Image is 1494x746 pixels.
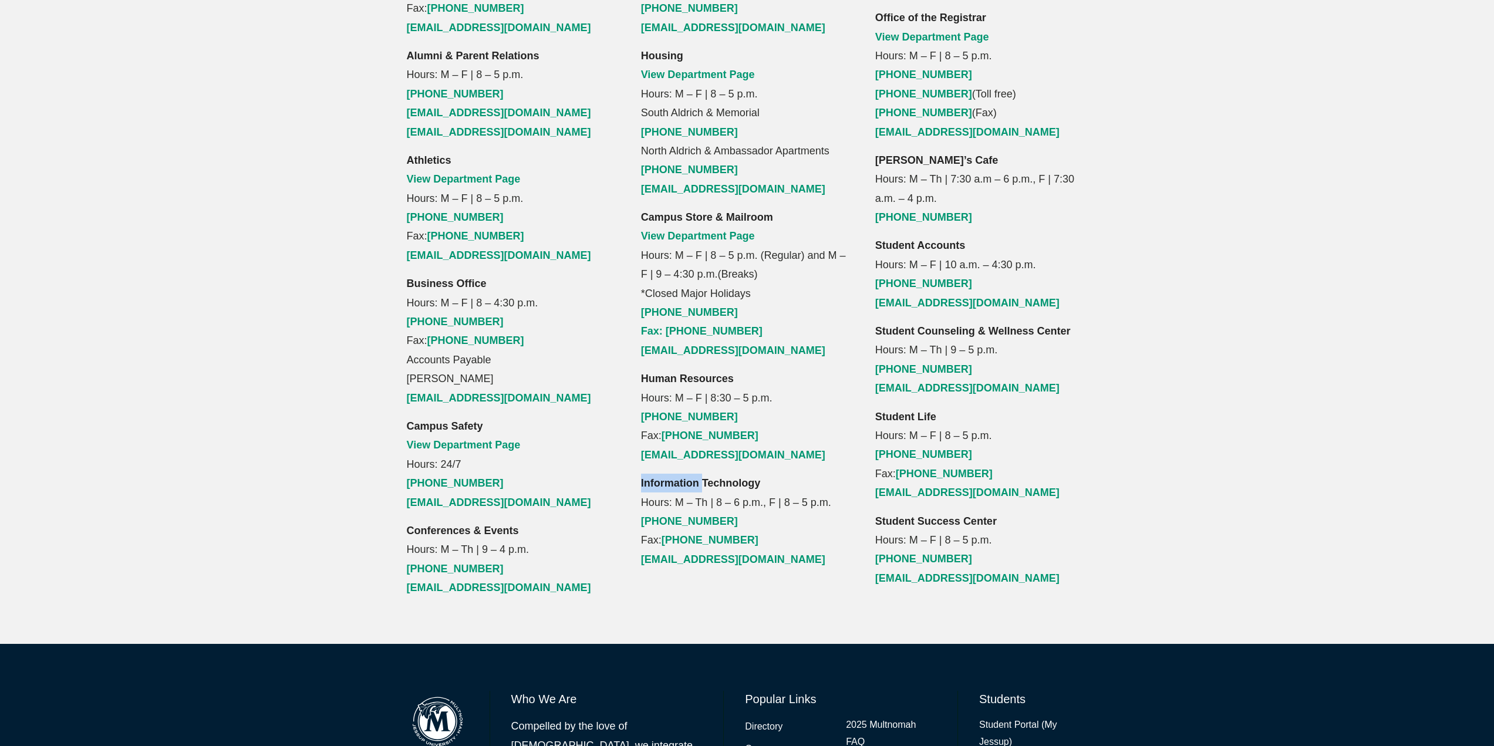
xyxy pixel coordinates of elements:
[641,22,825,33] a: [EMAIL_ADDRESS][DOMAIN_NAME]
[407,563,504,575] a: [PHONE_NUMBER]
[407,88,504,100] a: [PHONE_NUMBER]
[662,430,758,441] a: [PHONE_NUMBER]
[407,521,619,598] p: Hours: M – Th | 9 – 4 p.m.
[875,69,972,80] a: [PHONE_NUMBER]
[875,363,972,375] a: [PHONE_NUMBER]
[641,230,755,242] a: View Department Page
[875,12,986,23] strong: Office of the Registrar
[641,449,825,461] a: [EMAIL_ADDRESS][DOMAIN_NAME]
[407,107,591,119] a: [EMAIL_ADDRESS][DOMAIN_NAME]
[875,239,965,251] strong: Student Accounts
[407,417,619,512] p: Hours: 24/7
[641,325,763,337] a: Fax: [PHONE_NUMBER]
[407,46,619,141] p: Hours: M – F | 8 – 5 p.m.
[875,382,1060,394] a: [EMAIL_ADDRESS][DOMAIN_NAME]
[745,718,783,735] a: Directory
[875,236,1088,312] p: Hours: M – F | 10 a.m. – 4:30 p.m.
[641,46,854,198] p: Hours: M – F | 8 – 5 p.m. South Aldrich & Memorial North Aldrich & Ambassador Apartments
[407,582,591,593] a: [EMAIL_ADDRESS][DOMAIN_NAME]
[641,164,738,175] a: [PHONE_NUMBER]
[407,525,519,536] strong: Conferences & Events
[641,126,738,138] a: [PHONE_NUMBER]
[641,369,854,464] p: Hours: M – F | 8:30 – 5 p.m. Fax:
[511,691,703,707] h6: Who We Are
[407,439,521,451] a: View Department Page
[641,515,738,527] a: [PHONE_NUMBER]
[875,88,972,100] a: [PHONE_NUMBER]
[641,373,734,384] strong: Human Resources
[875,553,972,565] a: [PHONE_NUMBER]
[407,392,591,404] a: [EMAIL_ADDRESS][DOMAIN_NAME]
[875,297,1060,309] a: [EMAIL_ADDRESS][DOMAIN_NAME]
[875,515,997,527] strong: Student Success Center
[641,477,761,489] strong: Information Technology
[875,126,1060,138] a: [EMAIL_ADDRESS][DOMAIN_NAME]
[407,497,591,508] a: [EMAIL_ADDRESS][DOMAIN_NAME]
[875,8,1088,141] p: Hours: M – F | 8 – 5 p.m. (Toll free) (Fax)
[407,154,451,166] strong: Athletics
[662,534,758,546] a: [PHONE_NUMBER]
[875,211,972,223] a: [PHONE_NUMBER]
[427,335,524,346] a: [PHONE_NUMBER]
[407,22,591,33] a: [EMAIL_ADDRESS][DOMAIN_NAME]
[875,512,1088,588] p: Hours: M – F | 8 – 5 p.m.
[875,151,1088,227] p: Hours: M – Th | 7:30 a.m – 6 p.m., F | 7:30 a.m. – 4 p.m.
[407,50,539,62] strong: Alumni & Parent Relations
[407,420,483,432] strong: Campus Safety
[896,468,993,480] a: [PHONE_NUMBER]
[875,322,1088,398] p: Hours: M – Th | 9 – 5 p.m.
[875,325,1071,337] strong: Student Counseling & Wellness Center
[875,154,998,166] strong: [PERSON_NAME]’s Cafe
[875,487,1060,498] a: [EMAIL_ADDRESS][DOMAIN_NAME]
[641,183,825,195] a: [EMAIL_ADDRESS][DOMAIN_NAME]
[641,69,755,80] a: View Department Page
[407,274,619,407] p: Hours: M – F | 8 – 4:30 p.m. Fax: Accounts Payable [PERSON_NAME]
[407,249,591,261] a: [EMAIL_ADDRESS][DOMAIN_NAME]
[875,107,972,119] a: [PHONE_NUMBER]
[407,316,504,328] a: [PHONE_NUMBER]
[427,230,524,242] a: [PHONE_NUMBER]
[641,2,738,14] a: [PHONE_NUMBER]
[641,345,825,356] a: [EMAIL_ADDRESS][DOMAIN_NAME]
[875,448,972,460] a: [PHONE_NUMBER]
[641,553,825,565] a: [EMAIL_ADDRESS][DOMAIN_NAME]
[641,208,854,360] p: Hours: M – F | 8 – 5 p.m. (Regular) and M – F | 9 – 4:30 p.m.(Breaks) *Closed Major Holidays
[407,126,591,138] a: [EMAIL_ADDRESS][DOMAIN_NAME]
[641,50,683,62] strong: Housing
[427,2,524,14] a: [PHONE_NUMBER]
[407,211,504,223] a: [PHONE_NUMBER]
[875,411,936,423] strong: Student Life
[641,474,854,569] p: Hours: M – Th | 8 – 6 p.m., F | 8 – 5 p.m. Fax:
[407,278,487,289] strong: Business Office
[407,173,521,185] a: View Department Page
[641,306,738,318] a: [PHONE_NUMBER]
[875,407,1088,502] p: Hours: M – F | 8 – 5 p.m. Fax:
[407,151,619,265] p: Hours: M – F | 8 – 5 p.m. Fax:
[745,691,936,707] h6: Popular Links
[875,31,989,43] a: View Department Page
[641,411,738,423] a: [PHONE_NUMBER]
[641,211,773,223] strong: Campus Store & Mailroom
[407,477,504,489] a: [PHONE_NUMBER]
[875,572,1060,584] a: [EMAIL_ADDRESS][DOMAIN_NAME]
[875,278,972,289] a: [PHONE_NUMBER]
[979,691,1087,707] h6: Students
